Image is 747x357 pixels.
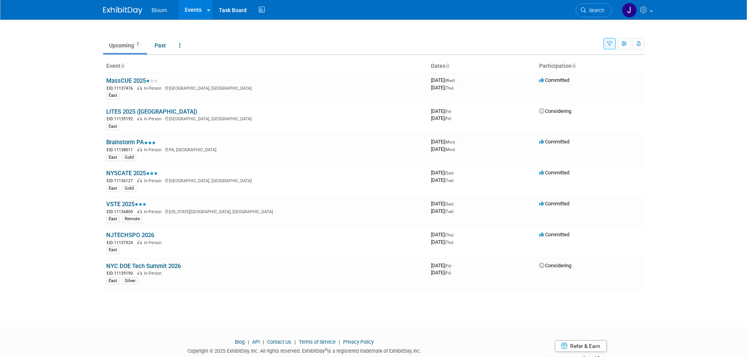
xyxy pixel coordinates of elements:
span: EID: 11136800 [107,210,136,214]
span: In-Person [144,116,164,121]
span: | [261,339,266,345]
span: [DATE] [431,208,453,214]
span: - [452,263,453,268]
a: Sort by Start Date [445,63,449,69]
span: - [456,77,457,83]
span: (Wed) [445,78,455,83]
a: Privacy Policy [343,339,374,345]
span: (Tue) [445,178,453,183]
div: Copyright © 2025 ExhibitDay, Inc. All rights reserved. ExhibitDay is a registered trademark of Ex... [103,346,506,355]
img: In-Person Event [137,178,142,182]
th: Dates [428,60,536,73]
span: Search [586,7,604,13]
span: EID: 11137476 [107,86,136,91]
span: (Thu) [445,240,453,245]
div: Silver [122,277,138,285]
span: Considering [539,263,571,268]
div: East [106,277,120,285]
span: EID: 11136127 [107,179,136,183]
img: Joel Ryan [622,3,637,18]
span: In-Person [144,271,164,276]
img: In-Person Event [137,147,142,151]
a: NYC DOE Tech Summit 2026 [106,263,181,270]
span: In-Person [144,147,164,152]
span: [DATE] [431,239,453,245]
span: (Mon) [445,147,455,152]
img: ExhibitDay [103,7,142,14]
a: Past [149,38,172,53]
span: [DATE] [431,177,453,183]
span: [DATE] [431,170,456,176]
a: MassCUE 2025 [106,77,158,84]
div: East [106,154,120,161]
span: (Fri) [445,264,451,268]
a: Blog [235,339,245,345]
sup: ® [325,348,327,352]
img: In-Person Event [137,271,142,275]
div: Gold [122,185,136,192]
th: Participation [536,60,644,73]
a: Sort by Event Name [120,63,124,69]
img: In-Person Event [137,86,142,90]
span: Bluum [152,7,167,13]
th: Event [103,60,428,73]
span: (Sun) [445,171,453,175]
img: In-Person Event [137,240,142,244]
span: In-Person [144,86,164,91]
div: [GEOGRAPHIC_DATA], [GEOGRAPHIC_DATA] [106,85,425,91]
div: East [106,216,120,223]
span: (Mon) [445,140,455,144]
div: [GEOGRAPHIC_DATA], [GEOGRAPHIC_DATA] [106,177,425,184]
a: VSTE 2025 [106,201,146,208]
a: Contact Us [267,339,291,345]
span: In-Person [144,209,164,214]
span: [DATE] [431,77,457,83]
div: [GEOGRAPHIC_DATA], [GEOGRAPHIC_DATA] [106,115,425,122]
span: | [293,339,298,345]
a: API [252,339,260,345]
span: Considering [539,108,571,114]
span: - [452,108,453,114]
span: - [454,201,456,207]
span: Committed [539,139,569,145]
span: Committed [539,170,569,176]
a: Sort by Participation Type [572,63,576,69]
span: EID: 11139190 [107,271,136,275]
img: In-Person Event [137,116,142,120]
div: East [106,185,120,192]
span: [DATE] [431,270,451,275]
span: Committed [539,201,569,207]
div: East [106,123,120,130]
span: [DATE] [431,263,453,268]
a: NJTECHSPO 2026 [106,232,154,239]
a: Brainstorm PA [106,139,156,146]
span: [DATE] [431,146,455,152]
span: [DATE] [431,115,451,121]
span: Committed [539,232,569,237]
span: Committed [539,77,569,83]
span: | [337,339,342,345]
span: [DATE] [431,139,457,145]
div: Remote [122,216,142,223]
div: East [106,92,120,99]
div: Gold [122,154,136,161]
div: East [106,246,120,254]
span: [DATE] [431,85,453,91]
span: | [246,339,251,345]
span: - [454,170,456,176]
div: PA, [GEOGRAPHIC_DATA] [106,146,425,153]
span: [DATE] [431,232,456,237]
span: In-Person [144,178,164,183]
a: Upcoming7 [103,38,147,53]
span: EID: 11138011 [107,148,136,152]
a: NYSCATE 2025 [106,170,158,177]
span: - [454,232,456,237]
span: (Fri) [445,116,451,121]
span: (Sun) [445,202,453,206]
span: In-Person [144,240,164,245]
span: (Thu) [445,86,453,90]
span: [DATE] [431,201,456,207]
img: In-Person Event [137,209,142,213]
span: (Tue) [445,209,453,214]
span: - [456,139,457,145]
